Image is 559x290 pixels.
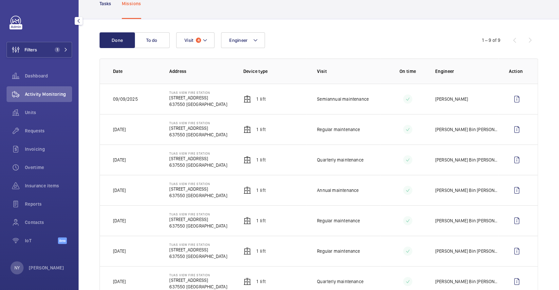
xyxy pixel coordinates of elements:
p: Action [509,68,525,75]
p: [PERSON_NAME] Bin [PERSON_NAME] [435,217,498,224]
p: [PERSON_NAME] [29,264,64,271]
p: 637550 [GEOGRAPHIC_DATA] [169,101,227,108]
span: Visit [184,38,193,43]
span: IoT [25,237,58,244]
p: 637550 [GEOGRAPHIC_DATA] [169,192,227,199]
p: Tasks [100,0,111,7]
p: [STREET_ADDRESS] [169,94,227,101]
span: 4 [196,38,201,43]
button: Done [100,32,135,48]
span: Units [25,109,72,116]
button: Filters1 [7,42,72,58]
p: Missions [122,0,141,7]
p: 1 Lift [256,126,266,133]
p: 1 Lift [256,217,266,224]
p: [STREET_ADDRESS] [169,125,227,131]
span: Beta [58,237,67,244]
p: NY [14,264,20,271]
p: Tuas View Fire Station [169,91,227,94]
p: 1 Lift [256,157,266,163]
p: [PERSON_NAME] Bin [PERSON_NAME] [435,157,498,163]
p: [STREET_ADDRESS] [169,186,227,192]
img: elevator.svg [243,126,251,133]
p: Annual maintenance [317,187,359,194]
span: Dashboard [25,73,72,79]
p: 1 Lift [256,96,266,102]
p: Quarterly maintenance [317,278,363,285]
p: Regular maintenance [317,126,360,133]
p: 637550 [GEOGRAPHIC_DATA] [169,283,227,290]
div: 1 – 9 of 9 [482,37,500,43]
p: 1 Lift [256,187,266,194]
span: Filters [25,46,37,53]
p: Tuas View Fire Station [169,273,227,277]
p: [STREET_ADDRESS] [169,277,227,283]
p: On time [391,68,424,75]
button: Engineer [221,32,265,48]
p: Visit [317,68,380,75]
p: [PERSON_NAME] Bin [PERSON_NAME] [435,278,498,285]
p: [PERSON_NAME] [435,96,468,102]
p: Quarterly maintenance [317,157,363,163]
span: Reports [25,201,72,207]
p: 1 Lift [256,248,266,254]
p: 637550 [GEOGRAPHIC_DATA] [169,162,227,168]
span: Activity Monitoring [25,91,72,97]
p: Tuas View Fire Station [169,151,227,155]
img: elevator.svg [243,247,251,255]
p: 1 Lift [256,278,266,285]
p: Date [113,68,159,75]
p: [STREET_ADDRESS] [169,155,227,162]
p: Regular maintenance [317,248,360,254]
p: [DATE] [113,157,126,163]
p: 637550 [GEOGRAPHIC_DATA] [169,253,227,260]
p: [DATE] [113,187,126,194]
p: 637550 [GEOGRAPHIC_DATA] [169,223,227,229]
p: [PERSON_NAME] Bin [PERSON_NAME] [435,248,498,254]
span: Contacts [25,219,72,226]
span: 1 [55,47,60,52]
span: Overtime [25,164,72,171]
p: [PERSON_NAME] Bin [PERSON_NAME] [435,187,498,194]
img: elevator.svg [243,186,251,194]
p: [DATE] [113,126,126,133]
button: To do [134,32,170,48]
img: elevator.svg [243,156,251,164]
p: 637550 [GEOGRAPHIC_DATA] [169,131,227,138]
p: Tuas View Fire Station [169,121,227,125]
img: elevator.svg [243,217,251,225]
p: Device type [243,68,307,75]
p: Tuas View Fire Station [169,243,227,247]
p: [DATE] [113,278,126,285]
p: [STREET_ADDRESS] [169,247,227,253]
button: Visit4 [176,32,214,48]
span: Invoicing [25,146,72,152]
img: elevator.svg [243,95,251,103]
p: Address [169,68,233,75]
p: 09/09/2025 [113,96,138,102]
span: Insurance items [25,182,72,189]
p: Semiannual maintenance [317,96,369,102]
img: elevator.svg [243,278,251,285]
p: Tuas View Fire Station [169,212,227,216]
p: Regular maintenance [317,217,360,224]
p: Engineer [435,68,498,75]
p: [STREET_ADDRESS] [169,216,227,223]
span: Requests [25,128,72,134]
p: [DATE] [113,248,126,254]
p: Tuas View Fire Station [169,182,227,186]
p: [DATE] [113,217,126,224]
span: Engineer [229,38,248,43]
p: [PERSON_NAME] Bin [PERSON_NAME] [435,126,498,133]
